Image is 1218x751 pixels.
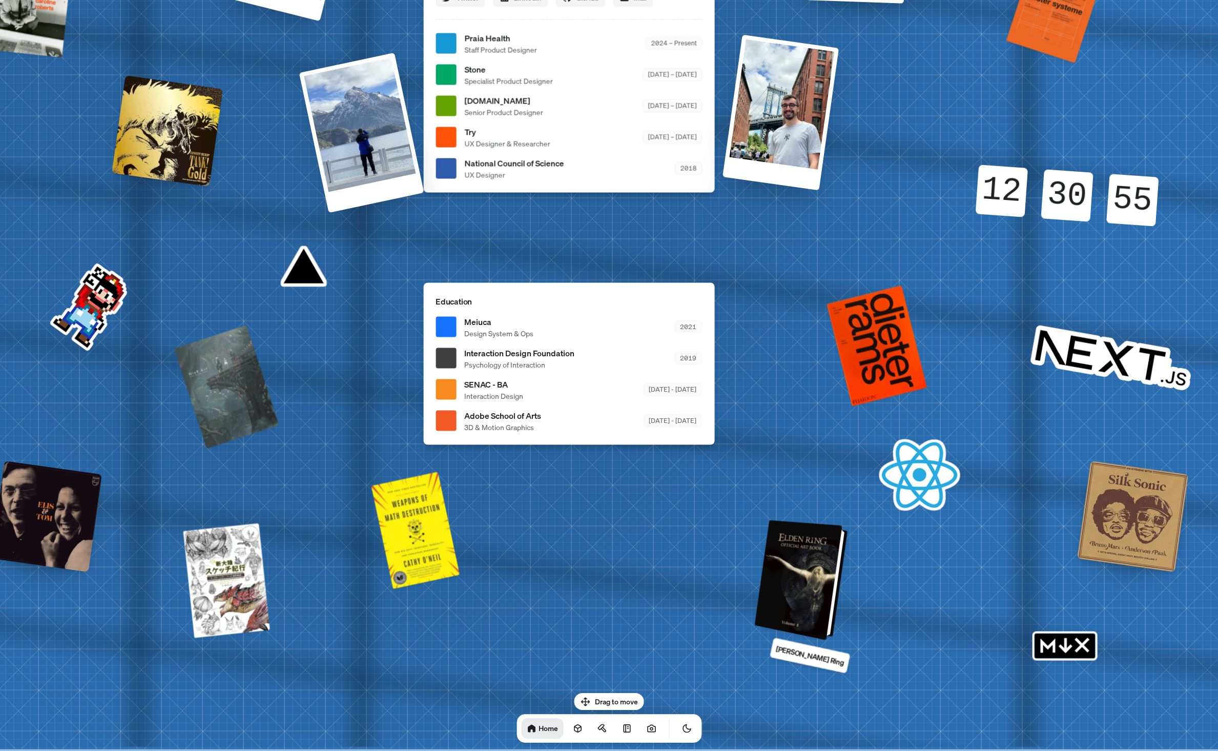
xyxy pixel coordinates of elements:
span: Staff Product Designer [464,44,536,55]
span: Interaction Design Foundation [464,347,574,359]
div: 2019 [674,352,702,364]
span: UX Designer & Researcher [464,138,550,149]
span: Psychology of Interaction [464,359,574,370]
span: Design System & Ops [464,328,533,338]
div: [DATE] - [DATE] [643,383,702,396]
span: Senior Product Designer [464,107,543,117]
span: SENAC - BA [464,378,523,390]
div: [DATE] – [DATE] [642,68,702,81]
span: Specialist Product Designer [464,75,552,86]
div: [DATE] - [DATE] [643,414,702,427]
span: UX Designer [464,169,564,180]
span: Try [464,126,550,138]
span: Interaction Design [464,390,523,401]
span: [DOMAIN_NAME] [464,94,543,107]
span: Praia Health [464,32,536,44]
div: [DATE] – [DATE] [642,99,702,112]
span: 3D & Motion Graphics [464,421,541,432]
h1: Home [539,723,558,733]
span: National Council of Science [464,157,564,169]
span: Stone [464,63,552,75]
a: Home [521,718,563,739]
div: 2024 – Present [645,37,702,50]
div: 2021 [674,320,702,333]
p: [PERSON_NAME] Ring [775,643,845,668]
span: Meiuca [464,315,533,328]
div: 2018 [674,162,702,175]
button: Toggle Theme [676,718,697,739]
p: Education [436,295,702,307]
span: Adobe School of Arts [464,409,541,421]
div: [DATE] – [DATE] [642,131,702,144]
svg: MDX [1032,631,1097,660]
